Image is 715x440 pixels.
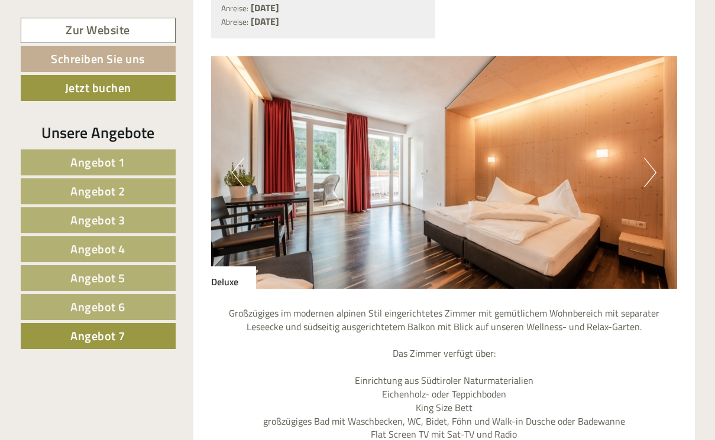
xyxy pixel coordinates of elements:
span: Angebot 1 [70,153,125,171]
span: Angebot 3 [70,211,125,229]
span: Angebot 4 [70,240,125,258]
b: [DATE] [251,1,279,15]
span: Angebot 7 [70,327,125,345]
button: Next [644,158,656,187]
div: Unsere Angebote [21,122,176,144]
img: image [211,56,677,289]
a: Jetzt buchen [21,75,176,101]
a: Zur Website [21,18,176,43]
button: Previous [232,158,244,187]
span: Angebot 5 [70,269,125,287]
small: Anreise: [221,2,248,14]
a: Schreiben Sie uns [21,46,176,72]
div: Deluxe [211,266,256,289]
span: Angebot 2 [70,182,125,200]
span: Angebot 6 [70,298,125,316]
b: [DATE] [251,14,279,28]
small: Abreise: [221,16,248,28]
